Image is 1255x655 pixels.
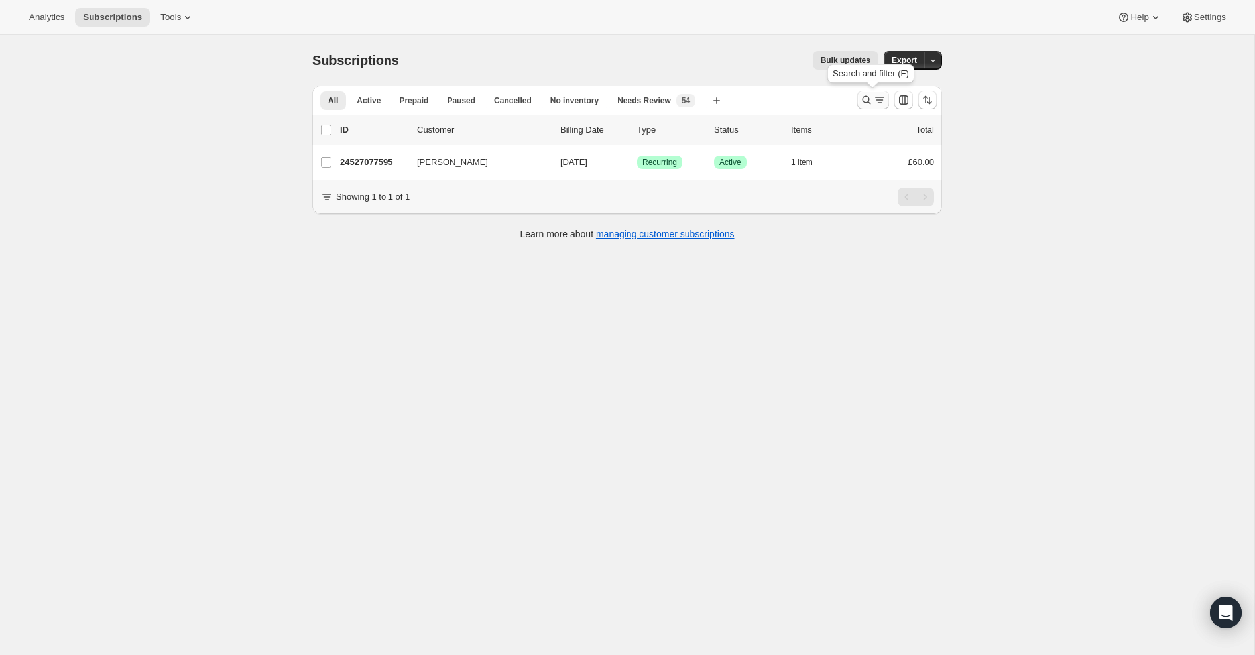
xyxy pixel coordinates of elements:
button: [PERSON_NAME] [409,152,542,173]
p: Status [714,123,780,137]
span: Prepaid [399,95,428,106]
span: 1 item [791,157,813,168]
button: Export [884,51,925,70]
span: Subscriptions [83,12,142,23]
p: Learn more about [520,227,735,241]
button: Subscriptions [75,8,150,27]
a: managing customer subscriptions [596,229,735,239]
span: Bulk updates [821,55,870,66]
button: Analytics [21,8,72,27]
span: No inventory [550,95,599,106]
button: Bulk updates [813,51,878,70]
span: £60.00 [908,157,934,167]
div: Type [637,123,703,137]
p: ID [340,123,406,137]
span: Analytics [29,12,64,23]
button: Create new view [706,91,727,110]
span: Active [719,157,741,168]
p: 24527077595 [340,156,406,169]
button: Search and filter results [857,91,889,109]
nav: Pagination [898,188,934,206]
button: 1 item [791,153,827,172]
span: [DATE] [560,157,587,167]
button: Sort the results [918,91,937,109]
button: Help [1109,8,1169,27]
span: Cancelled [494,95,532,106]
span: Subscriptions [312,53,399,68]
p: Customer [417,123,550,137]
p: Showing 1 to 1 of 1 [336,190,410,204]
div: IDCustomerBilling DateTypeStatusItemsTotal [340,123,934,137]
span: Export [892,55,917,66]
p: Billing Date [560,123,627,137]
span: Paused [447,95,475,106]
button: Customize table column order and visibility [894,91,913,109]
span: Needs Review [617,95,671,106]
span: Settings [1194,12,1226,23]
button: Settings [1173,8,1234,27]
span: All [328,95,338,106]
div: 24527077595[PERSON_NAME][DATE]SuccessRecurringSuccessActive1 item£60.00 [340,153,934,172]
span: Tools [160,12,181,23]
span: Help [1130,12,1148,23]
span: Active [357,95,381,106]
span: Recurring [642,157,677,168]
button: Tools [152,8,202,27]
div: Items [791,123,857,137]
div: Open Intercom Messenger [1210,597,1242,628]
p: Total [916,123,934,137]
span: [PERSON_NAME] [417,156,488,169]
span: 54 [682,95,690,106]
